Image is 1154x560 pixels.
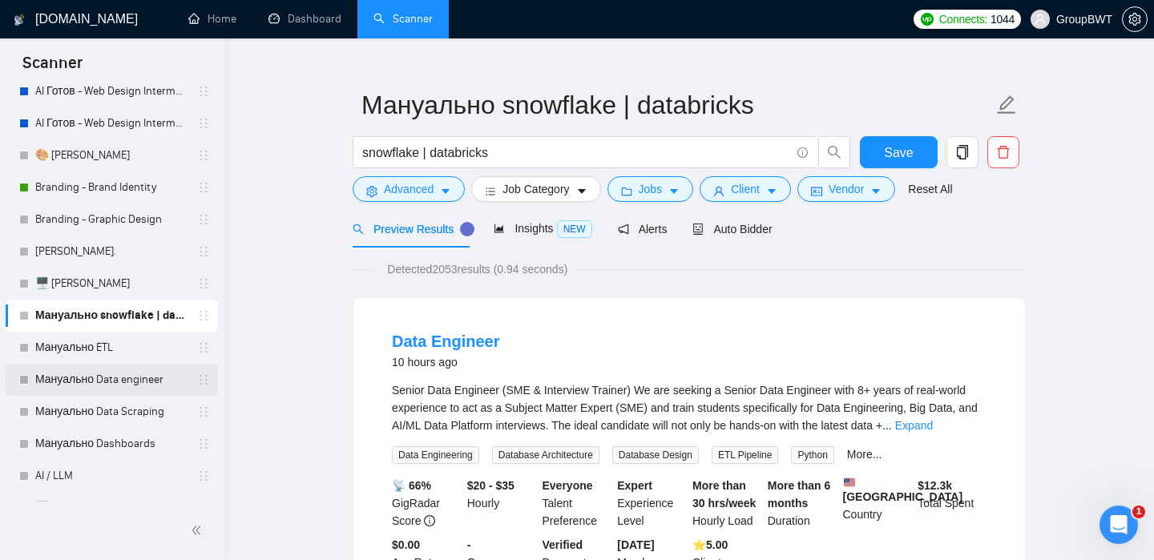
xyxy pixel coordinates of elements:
[987,136,1019,168] button: delete
[639,180,663,198] span: Jobs
[460,222,474,236] div: Tooltip anchor
[914,477,990,530] div: Total Spent
[494,222,591,235] span: Insights
[35,396,188,428] a: Мануально Data Scraping
[471,176,600,202] button: barsJob Categorycaret-down
[392,446,479,464] span: Data Engineering
[918,479,952,492] b: $ 12.3k
[712,446,779,464] span: ETL Pipeline
[607,176,694,202] button: folderJobscaret-down
[197,149,210,162] span: holder
[543,479,593,492] b: Everyone
[35,171,188,203] a: Branding - Brand Identity
[366,185,377,197] span: setting
[35,428,188,460] a: Мануально Dashboards
[768,479,831,510] b: More than 6 months
[362,143,790,163] input: Search Freelance Jobs...
[197,117,210,130] span: holder
[353,224,364,235] span: search
[621,185,632,197] span: folder
[35,139,188,171] a: 🎨 [PERSON_NAME]
[811,185,822,197] span: idcard
[197,373,210,386] span: holder
[692,479,756,510] b: More than 30 hrs/week
[268,12,341,26] a: dashboardDashboard
[35,107,188,139] a: AI Готов - Web Design Intermediate минус Development
[700,176,791,202] button: userClientcaret-down
[384,180,434,198] span: Advanced
[692,223,772,236] span: Auto Bidder
[392,332,499,350] a: Data Engineer
[197,309,210,322] span: holder
[614,477,689,530] div: Experience Level
[467,538,471,551] b: -
[197,341,210,354] span: holder
[191,522,207,538] span: double-left
[353,223,468,236] span: Preview Results
[1035,14,1046,25] span: user
[939,10,987,28] span: Connects:
[692,538,728,551] b: ⭐️ 5.00
[860,136,938,168] button: Save
[692,224,704,235] span: robot
[35,332,188,364] a: Мануально ETL
[988,145,1019,159] span: delete
[908,180,952,198] a: Reset All
[392,538,420,551] b: $0.00
[389,477,464,530] div: GigRadar Score
[197,213,210,226] span: holder
[882,419,892,432] span: ...
[844,477,855,488] img: 🇺🇸
[440,185,451,197] span: caret-down
[818,136,850,168] button: search
[35,460,188,492] a: AI / LLM
[353,176,465,202] button: settingAdvancedcaret-down
[35,492,188,524] a: 🗄️ [PERSON_NAME]
[392,479,431,492] b: 📡 66%
[618,224,629,235] span: notification
[539,477,615,530] div: Talent Preference
[1132,506,1145,518] span: 1
[543,538,583,551] b: Verified
[617,479,652,492] b: Expert
[467,479,514,492] b: $20 - $35
[819,145,849,159] span: search
[485,185,496,197] span: bars
[668,185,680,197] span: caret-down
[1122,6,1148,32] button: setting
[847,448,882,461] a: More...
[765,477,840,530] div: Duration
[392,381,987,434] div: Senior Data Engineer (SME & Interview Trainer) We are seeking a Senior Data Engineer with 8+ year...
[35,236,188,268] a: [PERSON_NAME].
[197,437,210,450] span: holder
[731,180,760,198] span: Client
[617,538,654,551] b: [DATE]
[197,85,210,98] span: holder
[618,223,668,236] span: Alerts
[494,223,505,234] span: area-chart
[464,477,539,530] div: Hourly
[576,185,587,197] span: caret-down
[1122,13,1148,26] a: setting
[946,136,978,168] button: copy
[376,260,579,278] span: Detected 2053 results (0.94 seconds)
[188,12,236,26] a: homeHome
[35,203,188,236] a: Branding - Graphic Design
[557,220,592,238] span: NEW
[197,469,210,482] span: holder
[870,185,882,197] span: caret-down
[843,477,963,503] b: [GEOGRAPHIC_DATA]
[35,75,188,107] a: AI Готов - Web Design Intermediate минус Developer
[35,364,188,396] a: Мануально Data engineer
[197,277,210,290] span: holder
[10,51,95,85] span: Scanner
[766,185,777,197] span: caret-down
[689,477,765,530] div: Hourly Load
[797,176,895,202] button: idcardVendorcaret-down
[197,405,210,418] span: holder
[797,147,808,158] span: info-circle
[361,85,993,125] input: Scanner name...
[35,268,188,300] a: 🖥️ [PERSON_NAME]
[197,245,210,258] span: holder
[197,181,210,194] span: holder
